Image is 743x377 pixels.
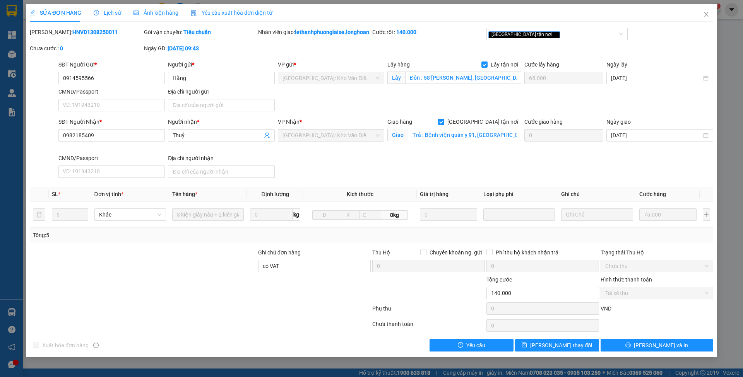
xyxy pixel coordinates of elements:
span: [GEOGRAPHIC_DATA] tận nơi [488,31,560,38]
div: VP gửi [278,60,384,69]
span: Chưa thu [605,260,709,272]
input: Ghi Chú [561,208,633,221]
div: Chưa thanh toán [371,320,486,333]
span: Kích thước [347,191,373,197]
input: 0 [420,208,478,221]
span: VP Nhận [278,119,300,125]
span: Tên hàng [172,191,197,197]
span: Hà Nội: Kho Văn Điển Thanh Trì [282,72,380,84]
input: R [336,210,360,220]
input: Cước giao hàng [524,129,603,142]
label: Ngày giao [606,119,631,125]
label: Hình thức thanh toán [601,276,652,283]
span: Yêu cầu xuất hóa đơn điện tử [191,10,272,16]
span: kg [293,208,300,221]
span: Tổng cước [486,276,512,283]
span: Hà Nội: Kho Văn Điển Thanh Trì [282,130,380,141]
div: Gói vận chuyển: [144,28,257,36]
div: Người gửi [168,60,274,69]
span: user-add [264,132,270,138]
div: Trạng thái Thu Hộ [601,248,713,257]
button: plus [703,208,710,221]
label: Ghi chú đơn hàng [258,249,301,256]
input: Địa chỉ của người gửi [168,99,274,111]
span: Khác [99,209,161,220]
div: Ngày GD: [144,44,257,53]
input: C [360,210,381,220]
span: Lấy [387,72,405,84]
span: exclamation-circle [458,342,463,348]
span: Thu Hộ [372,249,390,256]
b: HNVD1308250011 [72,29,118,35]
span: 0kg [381,210,407,220]
div: Địa chỉ người nhận [168,154,274,162]
button: delete [33,208,45,221]
span: close [703,11,709,17]
div: Người nhận [168,118,274,126]
span: [PERSON_NAME] thay đổi [530,341,592,350]
span: SỬA ĐƠN HÀNG [30,10,81,16]
span: clock-circle [94,10,99,15]
div: SĐT Người Gửi [58,60,165,69]
span: VND [601,305,611,312]
span: Định lượng [261,191,289,197]
span: picture [134,10,139,15]
span: Giao [387,129,408,141]
span: Xuất hóa đơn hàng [39,341,92,350]
div: Chưa cước : [30,44,142,53]
input: Ngày lấy [611,74,701,82]
input: Lấy tận nơi [405,72,521,84]
b: [DATE] 09:43 [168,45,199,51]
span: Đơn vị tính [94,191,123,197]
span: save [522,342,527,348]
div: Tổng: 5 [33,231,287,239]
span: Phí thu hộ khách nhận trả [493,248,562,257]
span: [PERSON_NAME] và In [634,341,688,350]
input: Ghi chú đơn hàng [258,260,371,272]
input: Cước lấy hàng [524,72,603,84]
span: close [553,32,557,36]
div: Phụ thu [371,304,486,318]
div: Cước rồi : [372,28,485,36]
span: Chuyển khoản ng. gửi [426,248,485,257]
span: printer [625,342,631,348]
b: lethanhphuonglaixe.longhoan [295,29,369,35]
label: Cước giao hàng [524,119,563,125]
span: Lấy tận nơi [488,60,521,69]
span: Lịch sử [94,10,121,16]
span: Ảnh kiện hàng [134,10,178,16]
input: Ngày giao [611,131,701,140]
th: Ghi chú [558,187,636,202]
span: Tài xế thu [605,287,709,299]
th: Loại phụ phí [480,187,558,202]
span: Giao hàng [387,119,412,125]
span: Yêu cầu [466,341,485,350]
b: 0 [60,45,63,51]
input: Địa chỉ của người nhận [168,165,274,178]
div: CMND/Passport [58,87,165,96]
input: 0 [639,208,697,221]
b: 140.000 [396,29,416,35]
span: edit [30,10,35,15]
input: VD: Bàn, Ghế [172,208,244,221]
div: Nhân viên giao: [258,28,371,36]
div: [PERSON_NAME]: [30,28,142,36]
input: D [312,210,336,220]
div: CMND/Passport [58,154,165,162]
b: Tiêu chuẩn [183,29,211,35]
button: exclamation-circleYêu cầu [430,339,514,351]
span: Giá trị hàng [420,191,449,197]
img: icon [191,10,197,16]
input: Giao tận nơi [408,129,521,141]
span: [GEOGRAPHIC_DATA] tận nơi [444,118,521,126]
label: Ngày lấy [606,61,627,68]
button: save[PERSON_NAME] thay đổi [515,339,599,351]
span: Lấy hàng [387,61,410,68]
span: info-circle [93,343,99,348]
button: Close [695,4,717,26]
label: Cước lấy hàng [524,61,559,68]
span: SL [52,191,58,197]
div: SĐT Người Nhận [58,118,165,126]
span: Cước hàng [639,191,666,197]
button: printer[PERSON_NAME] và In [601,339,713,351]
